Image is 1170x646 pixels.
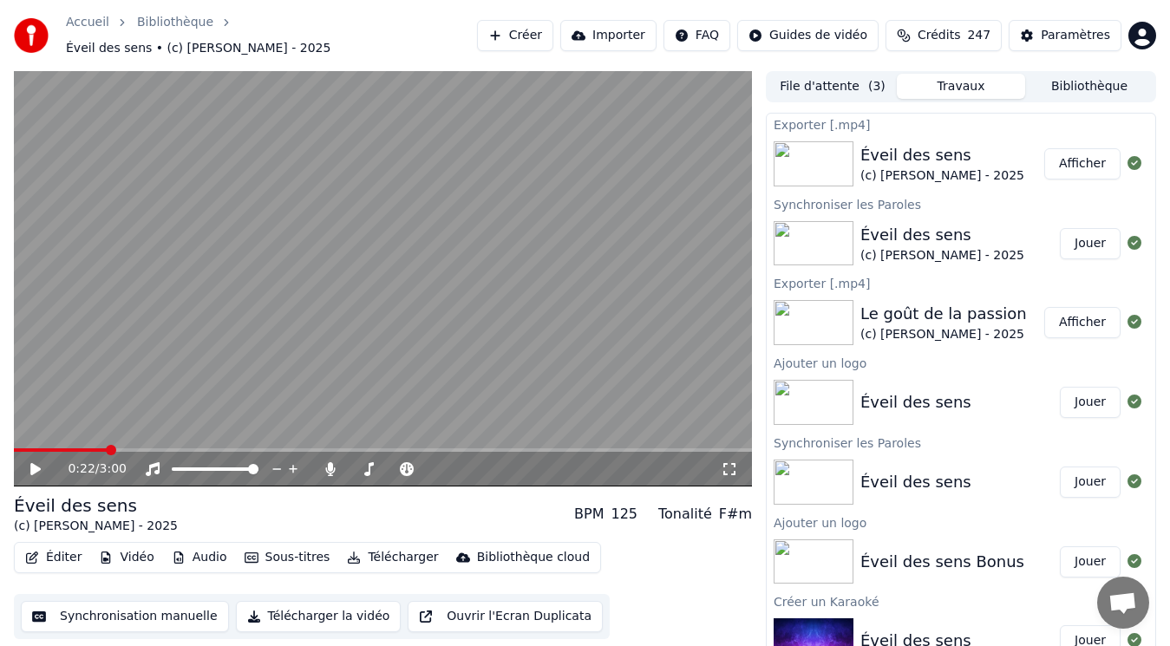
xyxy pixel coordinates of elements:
div: Paramètres [1041,27,1110,44]
button: Télécharger [340,545,445,570]
div: Bibliothèque cloud [477,549,590,566]
div: Exporter [.mp4] [767,272,1155,293]
button: Audio [165,545,234,570]
a: Accueil [66,14,109,31]
span: Éveil des sens • (c) [PERSON_NAME] - 2025 [66,40,330,57]
button: Afficher [1044,307,1121,338]
div: Éveil des sens [860,143,1024,167]
button: File d'attente [768,74,897,99]
button: Créer [477,20,553,51]
div: Ajouter un logo [767,512,1155,532]
a: Bibliothèque [137,14,213,31]
span: 3:00 [100,460,127,478]
div: Le goût de la passion [860,302,1027,326]
div: Éveil des sens [14,493,178,518]
div: Éveil des sens Bonus [860,550,1024,574]
nav: breadcrumb [66,14,477,57]
button: Importer [560,20,657,51]
button: Télécharger la vidéo [236,601,402,632]
img: youka [14,18,49,53]
button: Travaux [897,74,1025,99]
div: F#m [719,504,752,525]
button: Sous-titres [238,545,337,570]
div: / [68,460,109,478]
span: ( 3 ) [868,78,886,95]
div: (c) [PERSON_NAME] - 2025 [860,326,1027,343]
button: Crédits247 [886,20,1002,51]
div: Éveil des sens [860,470,971,494]
div: Exporter [.mp4] [767,114,1155,134]
div: (c) [PERSON_NAME] - 2025 [860,167,1024,185]
button: Jouer [1060,467,1121,498]
button: Paramètres [1009,20,1121,51]
button: Jouer [1060,228,1121,259]
button: Jouer [1060,546,1121,577]
button: Jouer [1060,387,1121,418]
button: FAQ [663,20,730,51]
button: Afficher [1044,148,1121,179]
div: Synchroniser les Paroles [767,193,1155,214]
div: Tonalité [658,504,712,525]
span: 247 [967,27,990,44]
button: Éditer [18,545,88,570]
div: Ouvrir le chat [1097,577,1149,629]
button: Ouvrir l'Ecran Duplicata [408,601,603,632]
div: Éveil des sens [860,223,1024,247]
button: Vidéo [92,545,160,570]
div: Créer un Karaoké [767,591,1155,611]
button: Bibliothèque [1025,74,1154,99]
button: Synchronisation manuelle [21,601,229,632]
div: Éveil des sens [860,390,971,414]
div: 125 [611,504,637,525]
span: 0:22 [68,460,95,478]
button: Guides de vidéo [737,20,879,51]
div: (c) [PERSON_NAME] - 2025 [14,518,178,535]
div: Synchroniser les Paroles [767,432,1155,453]
div: BPM [574,504,604,525]
div: Ajouter un logo [767,352,1155,373]
div: (c) [PERSON_NAME] - 2025 [860,247,1024,264]
span: Crédits [918,27,960,44]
